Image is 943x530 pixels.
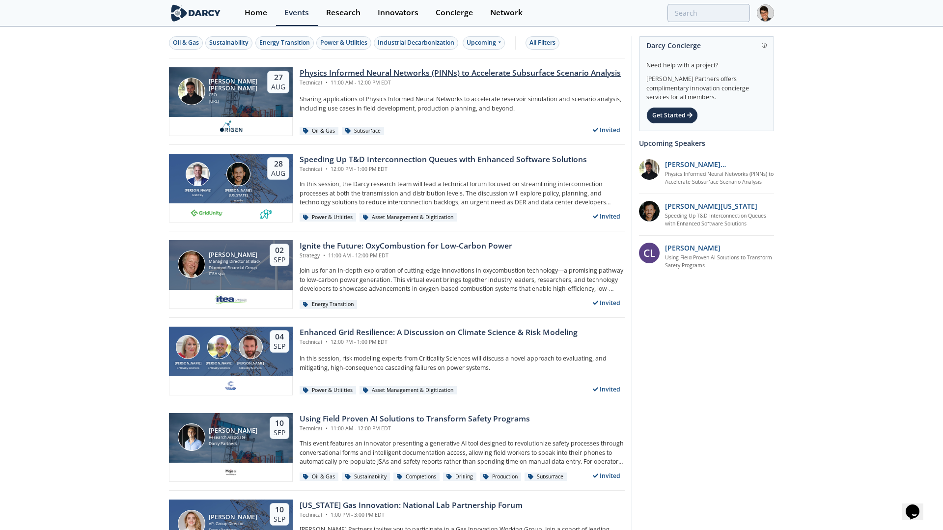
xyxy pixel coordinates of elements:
[300,240,512,252] div: Ignite the Future: OxyCombustion for Low-Carbon Power
[178,78,205,105] img: Ruben Rodriguez Torrado
[646,70,767,102] div: [PERSON_NAME] Partners offers complimentary innovation concierge services for all members.
[300,386,356,395] div: Power & Utilities
[274,428,285,437] div: Sep
[300,425,530,433] div: Technical 11:00 AM - 12:00 PM EDT
[525,473,567,481] div: Subsurface
[324,511,329,518] span: •
[321,252,327,259] span: •
[209,38,249,47] div: Sustainability
[209,78,259,92] div: [PERSON_NAME] [PERSON_NAME]
[300,180,625,207] p: In this session, the Darcy research team will lead a technical forum focused on streamlining inte...
[646,37,767,54] div: Darcy Concierge
[300,95,625,113] p: Sharing applications of Physics Informed Neural Networks to accelerate reservoir simulation and s...
[526,36,559,50] button: All Filters
[245,9,267,17] div: Home
[342,473,390,481] div: Sustainability
[274,418,285,428] div: 10
[665,159,775,169] p: [PERSON_NAME] [PERSON_NAME]
[169,413,625,482] a: Juan Mayol [PERSON_NAME] Research Associate Darcy Partners 10 Sep Using Field Proven AI Solutions...
[300,511,523,519] div: Technical 1:00 PM - 3:00 PM EDT
[226,162,250,186] img: Luigi Montana
[209,521,257,527] div: VP, Group Director
[274,505,285,515] div: 10
[360,213,457,222] div: Asset Management & Digitization
[300,252,512,260] div: Strategy 11:00 AM - 12:00 PM EDT
[169,36,203,50] button: Oil & Gas
[176,335,200,359] img: Susan Ginsburg
[646,54,767,70] div: Need help with a project?
[300,127,338,136] div: Oil & Gas
[300,327,578,338] div: Enhanced Grid Resilience: A Discussion on Climate Science & Risk Modeling
[225,466,237,478] img: c99e3ca0-ae72-4bf9-a710-a645b1189d83
[326,9,361,17] div: Research
[169,327,625,395] a: Susan Ginsburg [PERSON_NAME] Criticality Sciences Ben Ruddell [PERSON_NAME] Criticality Sciences ...
[274,246,285,255] div: 02
[169,154,625,223] a: Brian Fitzsimons [PERSON_NAME] GridUnity Luigi Montana [PERSON_NAME][US_STATE] envelio 28 Aug Spe...
[274,342,285,351] div: Sep
[589,124,625,136] div: Invited
[223,188,253,198] div: [PERSON_NAME][US_STATE]
[172,366,204,370] div: Criticality Sciences
[300,413,530,425] div: Using Field Proven AI Solutions to Transform Safety Programs
[271,169,285,178] div: Aug
[271,159,285,169] div: 28
[209,271,261,277] div: ITEA spa
[274,332,285,342] div: 04
[190,207,224,219] img: 1659894010494-gridunity-wp-logo.png
[186,162,210,186] img: Brian Fitzsimons
[378,38,454,47] div: Industrial Decarbonization
[300,338,578,346] div: Technical 12:00 PM - 1:00 PM EDT
[639,159,660,180] img: 20112e9a-1f67-404a-878c-a26f1c79f5da
[300,439,625,466] p: This event features an innovator presenting a generative AI tool designed to revolutionize safety...
[169,4,222,22] img: logo-wide.svg
[209,434,257,441] div: Research Associate
[324,166,329,172] span: •
[178,251,205,278] img: Patrick Imeson
[235,361,266,366] div: [PERSON_NAME]
[360,386,457,395] div: Asset Management & Digitization
[209,251,261,258] div: [PERSON_NAME]
[757,4,774,22] img: Profile
[443,473,476,481] div: Drilling
[172,361,204,366] div: [PERSON_NAME]
[639,135,774,152] div: Upcoming Speakers
[300,354,625,372] p: In this session, risk modeling experts from Criticality Sciences will discuss a novel approach to...
[217,120,246,132] img: origen.ai.png
[316,36,371,50] button: Power & Utilities
[589,297,625,309] div: Invited
[480,473,521,481] div: Production
[183,188,213,194] div: [PERSON_NAME]
[639,243,660,263] div: CL
[589,383,625,395] div: Invited
[204,366,235,370] div: Criticality Sciences
[300,300,357,309] div: Energy Transition
[300,213,356,222] div: Power & Utilities
[259,38,310,47] div: Energy Transition
[178,423,205,451] img: Juan Mayol
[300,79,621,87] div: Technical 11:00 AM - 12:00 PM EDT
[529,38,555,47] div: All Filters
[173,38,199,47] div: Oil & Gas
[667,4,750,22] input: Advanced Search
[274,515,285,524] div: Sep
[665,201,757,211] p: [PERSON_NAME][US_STATE]
[665,254,775,270] a: Using Field Proven AI Solutions to Transform Safety Programs
[209,98,259,105] div: [URL]
[324,79,329,86] span: •
[260,207,273,219] img: 336b6de1-6040-4323-9c13-5718d9811639
[214,293,248,305] img: e2203200-5b7a-4eed-a60e-128142053302
[589,470,625,482] div: Invited
[300,166,587,173] div: Technical 12:00 PM - 1:00 PM EDT
[324,425,329,432] span: •
[300,266,625,293] p: Join us for an in-depth exploration of cutting-edge innovations in oxycombustion technology—a pro...
[284,9,309,17] div: Events
[255,36,314,50] button: Energy Transition
[300,500,523,511] div: [US_STATE] Gas Innovation: National Lab Partnership Forum
[463,36,505,50] div: Upcoming
[274,255,285,264] div: Sep
[320,38,367,47] div: Power & Utilities
[324,338,329,345] span: •
[239,335,263,359] img: Ross Dakin
[378,9,418,17] div: Innovators
[207,335,231,359] img: Ben Ruddell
